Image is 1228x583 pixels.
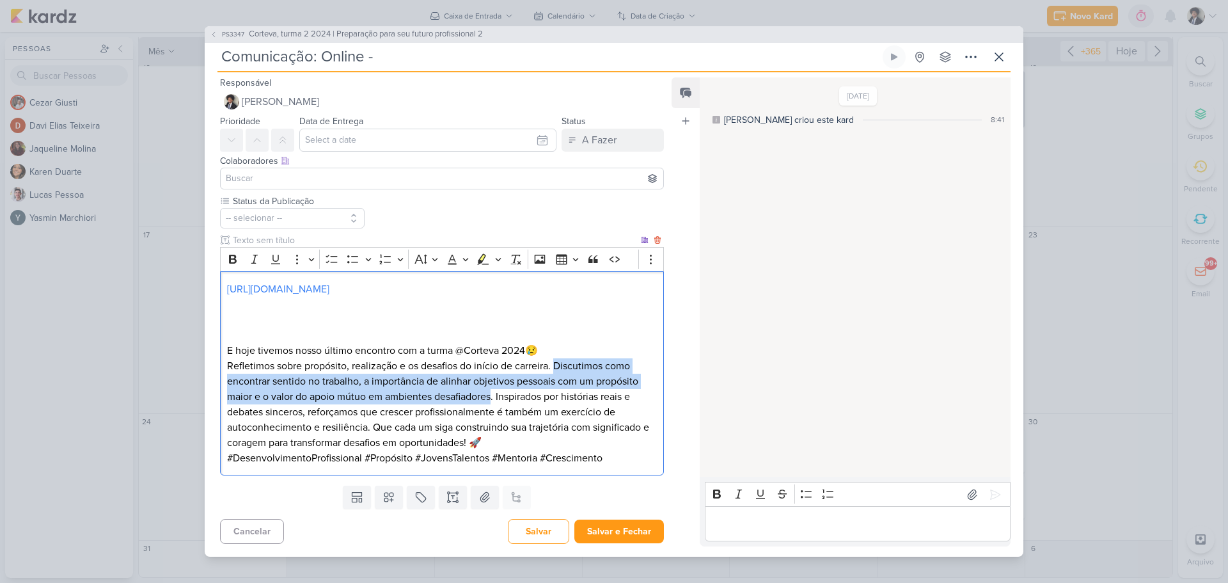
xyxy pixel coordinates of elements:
div: [PERSON_NAME] criou este kard [724,113,854,127]
input: Select a date [299,129,556,152]
button: PS3347 Corteva, turma 2 2024 | Preparação para seu futuro profissional 2 [210,28,483,41]
div: Editor toolbar [220,247,664,272]
a: [URL][DOMAIN_NAME] [227,283,329,296]
button: Salvar [508,519,569,544]
input: Texto sem título [230,234,638,247]
label: Status da Publicação [232,195,365,208]
label: Status [562,116,586,127]
p: E hoje tivemos nosso último encontro com a turma @Corteva 2024😢 [227,343,657,358]
p: #DesenvolvimentoProfissional #Propósito #JovensTalentos #Mentoria #Crescimento [227,451,657,466]
label: Prioridade [220,116,260,127]
div: 8:41 [991,114,1004,125]
span: Corteva, turma 2 2024 | Preparação para seu futuro profissional 2 [249,28,483,41]
button: [PERSON_NAME] [220,90,664,113]
button: Cancelar [220,519,284,544]
div: A Fazer [582,132,617,148]
button: -- selecionar -- [220,208,365,228]
div: Editor toolbar [705,482,1011,507]
span: PS3347 [220,29,246,39]
label: Responsável [220,77,271,88]
button: Salvar e Fechar [574,520,664,543]
div: Editor editing area: main [705,506,1011,541]
input: Kard Sem Título [217,45,880,68]
input: Buscar [223,171,661,186]
div: Colaboradores [220,154,664,168]
div: Editor editing area: main [220,271,664,475]
button: A Fazer [562,129,664,152]
p: Refletimos sobre propósito, realização e os desafios do início de carreira. Discutimos como encon... [227,358,657,451]
label: Data de Entrega [299,116,363,127]
span: [PERSON_NAME] [242,94,319,109]
div: Ligar relógio [889,52,899,62]
img: Pedro Luahn Simões [224,94,239,109]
